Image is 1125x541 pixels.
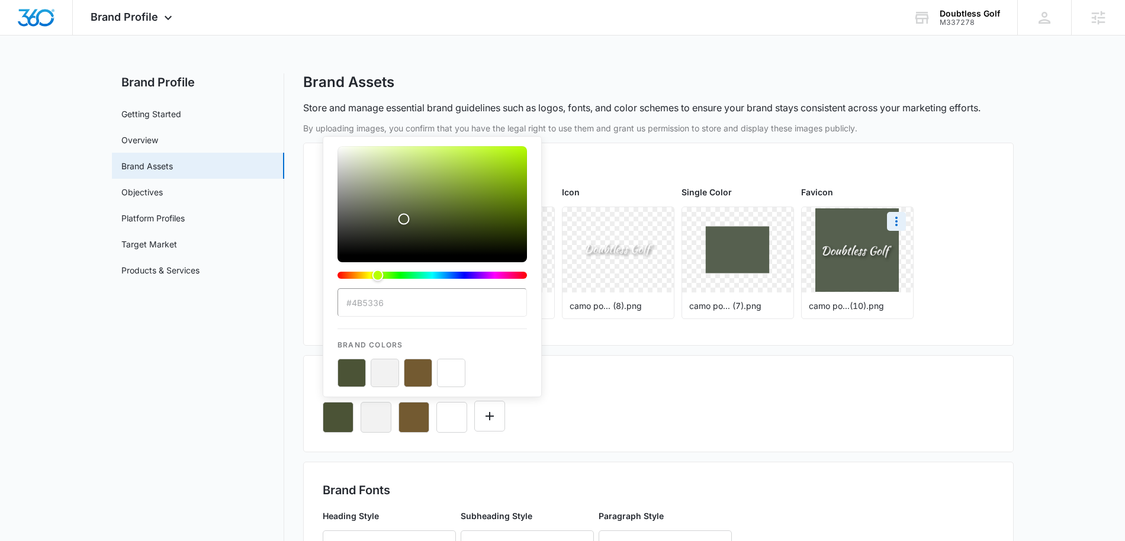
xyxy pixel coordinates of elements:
p: camo po... (7).png [689,300,786,312]
div: account id [940,18,1000,27]
p: Single Color [682,186,794,198]
a: Brand Assets [121,160,173,172]
p: Heading Style [323,510,456,522]
p: camo po... (8).png [570,300,667,312]
a: Products & Services [121,264,200,276]
a: Getting Started [121,108,181,120]
h2: Brand Fonts [323,481,994,499]
img: User uploaded logo [696,226,779,273]
h2: Logos [323,162,994,180]
span: Brand Profile [91,11,158,23]
p: Brand Colors [337,329,527,350]
p: Store and manage essential brand guidelines such as logos, fonts, and color schemes to ensure you... [303,101,981,115]
img: User uploaded logo [576,226,660,273]
img: User uploaded logo [815,208,899,292]
div: color-picker [337,146,527,288]
a: Target Market [121,238,177,250]
p: camo po...(10).png [809,300,906,312]
a: Objectives [121,186,163,198]
p: Subheading Style [461,510,594,522]
div: Hue [337,272,527,279]
a: Overview [121,134,158,146]
p: Icon [562,186,674,198]
p: By uploading images, you confirm that you have the legal right to use them and grant us permissio... [303,122,1014,134]
div: Color [337,146,527,255]
h2: Brand Profile [112,73,284,91]
p: Favicon [801,186,914,198]
p: Paragraph Style [599,510,732,522]
button: Edit Color [474,401,505,431]
div: color-picker-container [337,146,527,387]
h1: Brand Assets [303,73,394,91]
input: color-picker-input [337,288,527,317]
button: More [887,212,906,231]
a: Platform Profiles [121,212,185,224]
div: account name [940,9,1000,18]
